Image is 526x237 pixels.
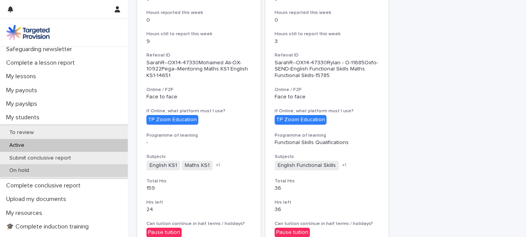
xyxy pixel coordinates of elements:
p: To review [3,129,40,136]
h3: Total Hrs [275,178,380,184]
h3: If Online, what platform must I use? [275,108,380,114]
p: Face to face [146,94,251,100]
p: Complete a lesson report [3,59,81,67]
h3: Subjects [146,154,251,160]
h3: Can tuition continue in half terms / holidays? [146,221,251,227]
p: - [146,139,251,146]
h3: Hours still to report this week [146,31,251,37]
p: SarahR--OX14-47330Mohamed Ali-OX-10922Pega--Mentoring Maths KS1 English KS1-14651 [146,60,251,79]
div: TP Zoom Education [146,115,198,125]
p: Safeguarding newsletter [3,46,78,53]
p: 🎓 Complete induction training [3,223,95,230]
p: Upload my documents [3,196,72,203]
p: 0 [275,17,380,24]
span: + 1 [216,163,220,168]
p: 24 [146,206,251,213]
p: 36 [275,206,380,213]
p: My lessons [3,73,42,80]
p: Submit conclusive report [3,155,77,161]
h3: Subjects [275,154,380,160]
p: My payouts [3,87,43,94]
h3: Programme of learning [275,132,380,139]
p: My payslips [3,100,43,108]
p: 3 [275,38,380,45]
p: My resources [3,210,48,217]
h3: Online / F2F [275,87,380,93]
h3: Can tuition continue in half terms / holidays? [275,221,380,227]
p: Active [3,142,31,149]
p: 0 [146,17,251,24]
p: Functional Skills Qualifications [275,139,380,146]
p: 9 [146,38,251,45]
span: + 1 [342,163,346,168]
h3: Programme of learning [146,132,251,139]
div: TP Zoom Education [275,115,327,125]
h3: Referral ID [146,52,251,58]
span: English KS1 [146,161,180,170]
p: My students [3,114,46,121]
h3: Total Hrs [146,178,251,184]
h3: If Online, what platform must I use? [146,108,251,114]
h3: Referral ID [275,52,380,58]
h3: Hrs left [275,199,380,206]
h3: Hours reported this week [275,10,380,16]
p: Face to face [275,94,380,100]
h3: Hrs left [146,199,251,206]
p: 159 [146,185,251,192]
h3: Hours reported this week [146,10,251,16]
p: Complete conclusive report [3,182,87,189]
p: 36 [275,185,380,192]
p: SarahR--OX14-47330Rylan - O-11685Oxfo-SEND-English Functional Skills Maths Functional Skills-15785 [275,60,380,79]
h3: Online / F2F [146,87,251,93]
span: Maths KS1 [182,161,213,170]
h3: Hours still to report this week [275,31,380,37]
span: English Functional Skills [275,161,339,170]
img: M5nRWzHhSzIhMunXDL62 [6,25,50,40]
p: On hold [3,167,35,174]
